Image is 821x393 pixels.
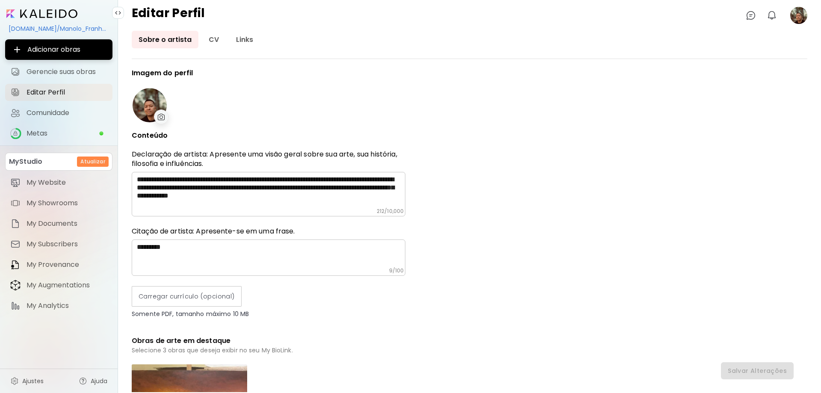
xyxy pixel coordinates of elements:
span: Comunidade [27,109,107,117]
a: Ajustes [5,372,49,390]
img: item [10,280,21,291]
img: bellIcon [767,10,777,21]
h6: Citação de artista: Apresente-se em uma frase. [132,227,405,236]
img: Editar Perfil icon [10,87,21,98]
a: itemMy Showrooms [5,195,112,212]
a: Editar Perfil iconEditar Perfil [5,84,112,101]
a: Gerencie suas obras iconGerencie suas obras [5,63,112,80]
div: [DOMAIN_NAME]/Manolo_Franhan [5,21,112,36]
span: My Augmentations [27,281,107,290]
span: Ajuda [91,377,107,385]
a: Comunidade iconComunidade [5,104,112,121]
span: My Website [27,178,107,187]
img: Comunidade icon [10,108,21,118]
img: help [79,377,87,385]
a: Links [229,31,260,48]
span: My Showrooms [27,199,107,207]
img: item [10,260,21,270]
span: My Analytics [27,301,107,310]
a: Ajuda [74,372,112,390]
img: Gerencie suas obras icon [10,67,21,77]
img: item [10,198,21,208]
a: Sobre o artista [132,31,198,48]
a: iconcompleteMetas [5,125,112,142]
h4: Editar Perfil [132,7,205,24]
a: itemMy Documents [5,215,112,232]
img: collapse [115,9,121,16]
img: chatIcon [746,10,756,21]
button: bellIcon [765,8,779,23]
img: item [10,301,21,311]
a: itemMy Provenance [5,256,112,273]
span: My Subscribers [27,240,107,248]
a: itemMy Analytics [5,297,112,314]
span: Metas [27,129,99,138]
img: settings [10,377,19,385]
span: Editar Perfil [27,88,107,97]
span: Gerencie suas obras [27,68,107,76]
button: Adicionar obras [5,39,112,60]
label: Carregar currículo (opcional) [132,286,242,307]
span: Carregar currículo (opcional) [139,292,235,301]
span: My Documents [27,219,107,228]
a: itemMy Augmentations [5,277,112,294]
span: My Provenance [27,260,107,269]
span: Adicionar obras [12,44,106,55]
img: item [10,219,21,229]
p: Imagem do perfil [132,69,405,77]
h6: 9 / 100 [389,267,404,274]
h6: Atualizar [80,158,105,165]
p: MyStudio [9,157,42,167]
p: Declaração de artista: Apresente uma visão geral sobre sua arte, sua história, filosofia e influê... [132,150,405,168]
p: Conteúdo [132,132,405,139]
img: item [10,239,21,249]
h6: 212 / 10,000 [377,208,404,215]
a: itemMy Website [5,174,112,191]
a: itemMy Subscribers [5,236,112,253]
h6: Selecione 3 obras que deseja exibir no seu My BioLink. [132,346,405,354]
p: Somente PDF, tamanho máximo 10 MB [132,310,405,318]
h6: Obras de arte em destaque [132,335,405,346]
img: item [10,177,21,188]
span: Ajustes [22,377,44,385]
a: CV [202,31,226,48]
